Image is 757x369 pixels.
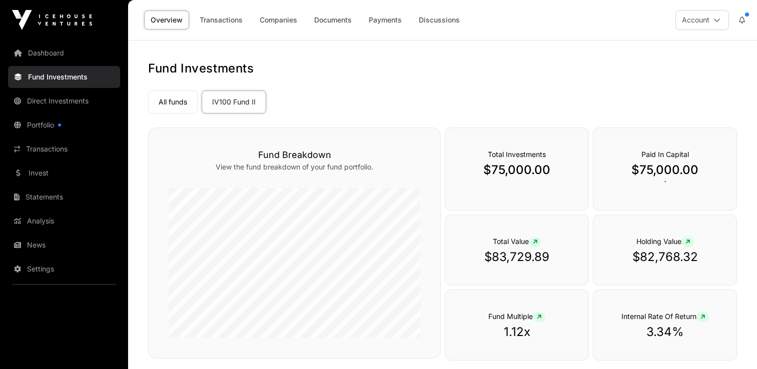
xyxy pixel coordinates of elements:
div: ` [593,127,737,210]
a: Fund Investments [8,66,120,88]
p: $75,000.00 [465,162,568,178]
span: Internal Rate Of Return [621,312,709,320]
a: IV100 Fund II [202,90,266,113]
span: Fund Multiple [488,312,545,320]
a: News [8,234,120,256]
a: Statements [8,186,120,208]
a: Analysis [8,210,120,232]
a: Dashboard [8,42,120,64]
a: Transactions [8,138,120,160]
p: 3.34% [613,324,716,340]
a: Settings [8,258,120,280]
img: Icehouse Ventures Logo [12,10,92,30]
h3: Fund Breakdown [169,148,420,162]
a: All funds [148,90,198,113]
span: Holding Value [636,237,694,245]
a: Payments [362,10,408,29]
span: Paid In Capital [641,150,689,158]
a: Transactions [193,10,249,29]
a: Invest [8,162,120,184]
span: Total Investments [488,150,546,158]
p: $83,729.89 [465,249,568,265]
a: Portfolio [8,114,120,136]
button: Account [675,10,729,30]
a: Documents [308,10,358,29]
span: Total Value [493,237,541,245]
a: Overview [144,10,189,29]
a: Direct Investments [8,90,120,112]
p: View the fund breakdown of your fund portfolio. [169,162,420,172]
p: 1.12x [465,324,568,340]
p: $75,000.00 [613,162,716,178]
a: Discussions [412,10,466,29]
p: $82,768.32 [613,249,716,265]
a: Companies [253,10,304,29]
h1: Fund Investments [148,60,737,76]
